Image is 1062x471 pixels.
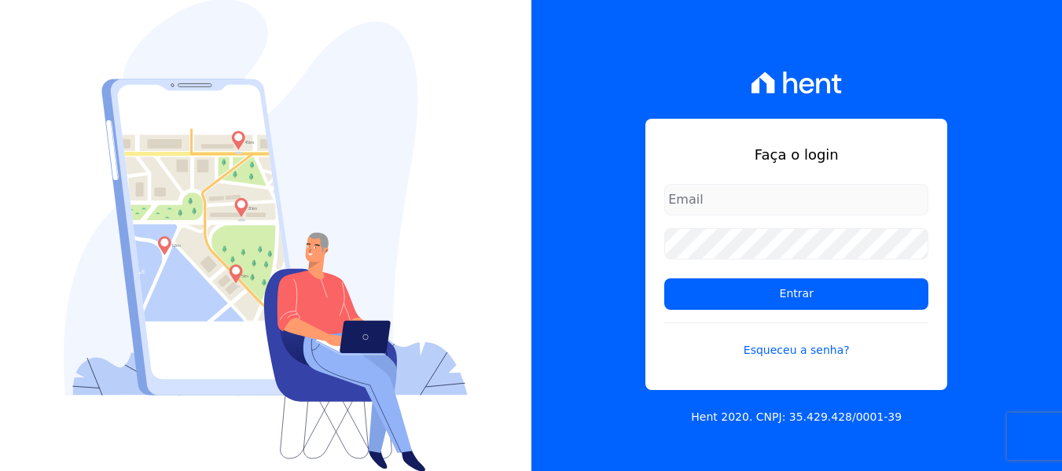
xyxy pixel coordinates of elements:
a: Esqueceu a senha? [664,322,928,359]
input: Entrar [664,278,928,310]
h1: Faça o login [664,144,928,165]
p: Hent 2020. CNPJ: 35.429.428/0001-39 [691,409,902,425]
input: Email [664,184,928,215]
